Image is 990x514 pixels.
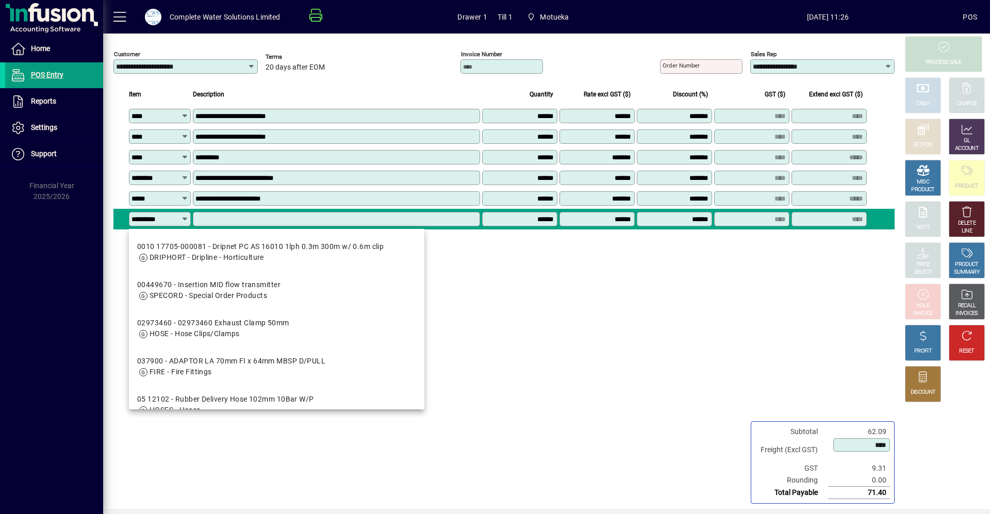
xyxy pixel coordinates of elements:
span: Rate excl GST ($) [584,89,631,100]
span: Reports [31,97,56,105]
span: Quantity [530,89,553,100]
div: Complete Water Solutions Limited [170,9,280,25]
mat-label: Customer [114,51,140,58]
div: CASH [916,100,930,108]
td: Subtotal [755,426,828,438]
div: RECALL [958,302,976,310]
div: LINE [962,227,972,235]
span: 20 days after EOM [266,63,325,72]
span: Discount (%) [673,89,708,100]
mat-label: Order number [663,62,700,69]
div: INVOICE [913,310,932,318]
mat-label: Sales rep [751,51,777,58]
span: POS Entry [31,71,63,79]
div: SELECT [914,269,932,276]
div: DISCOUNT [911,389,935,396]
span: Terms [266,54,327,60]
div: PROFIT [914,347,932,355]
span: Settings [31,123,57,131]
a: Support [5,141,103,167]
div: HOLD [916,302,930,310]
a: Settings [5,115,103,141]
div: RESET [959,347,975,355]
div: ACCOUNT [955,145,979,153]
span: Support [31,150,57,158]
td: Total Payable [755,487,828,499]
span: Motueka [540,9,569,25]
a: Reports [5,89,103,114]
td: GST [755,462,828,474]
mat-label: Invoice number [461,51,502,58]
span: Description [193,89,224,100]
div: PRODUCT [911,186,934,194]
div: SUMMARY [954,269,980,276]
span: Motueka [523,8,573,26]
div: PRODUCT [955,261,978,269]
div: GL [964,137,970,145]
div: CHARGE [957,100,977,108]
div: PROCESS SALE [926,59,962,67]
td: 0.00 [828,474,890,487]
td: 62.09 [828,426,890,438]
span: Drawer 1 [457,9,487,25]
button: Profile [137,8,170,26]
span: Item [129,89,141,100]
a: Home [5,36,103,62]
div: EFTPOS [914,141,933,149]
td: Freight (Excl GST) [755,438,828,462]
span: Till 1 [498,9,513,25]
div: PRODUCT [955,183,978,190]
td: Rounding [755,474,828,487]
div: NOTE [916,224,930,231]
span: GST ($) [765,89,785,100]
td: 71.40 [828,487,890,499]
div: MISC [917,178,929,186]
span: Extend excl GST ($) [809,89,863,100]
div: INVOICES [955,310,978,318]
span: [DATE] 11:26 [692,9,963,25]
div: POS [963,9,977,25]
div: DELETE [958,220,976,227]
td: 9.31 [828,462,890,474]
span: Home [31,44,50,53]
div: PRICE [916,261,930,269]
